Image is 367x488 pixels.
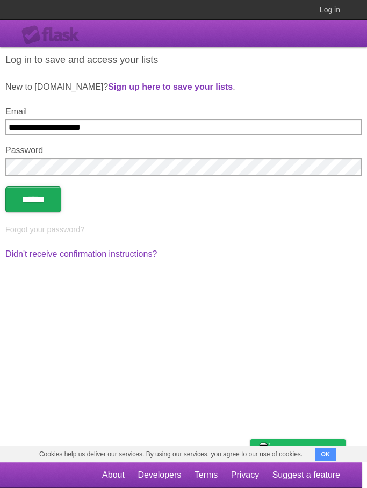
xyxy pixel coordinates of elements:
[5,146,362,155] label: Password
[315,448,336,461] button: OK
[5,249,157,259] a: Didn't receive confirmation instructions?
[5,81,362,94] p: New to [DOMAIN_NAME]? .
[273,440,340,458] span: Buy me a coffee
[250,439,346,459] a: Buy me a coffee
[256,440,270,458] img: Buy me a coffee
[21,25,86,45] div: Flask
[195,465,218,485] a: Terms
[102,465,125,485] a: About
[28,446,313,462] span: Cookies help us deliver our services. By using our services, you agree to our use of cookies.
[138,465,181,485] a: Developers
[5,225,84,234] a: Forgot your password?
[272,465,340,485] a: Suggest a feature
[5,53,362,67] h1: Log in to save and access your lists
[5,107,362,117] label: Email
[108,82,233,91] a: Sign up here to save your lists
[231,465,259,485] a: Privacy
